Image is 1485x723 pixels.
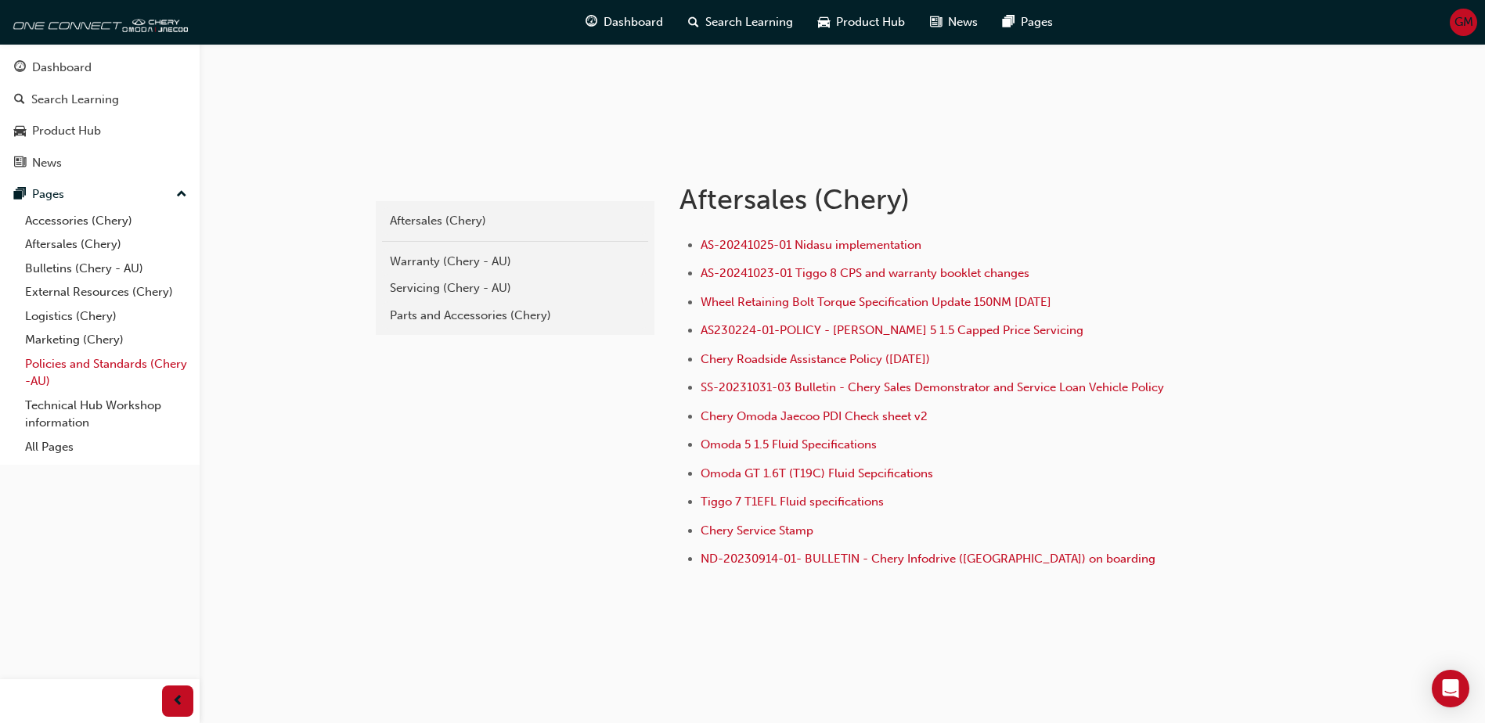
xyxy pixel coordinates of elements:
span: Dashboard [604,13,663,31]
span: prev-icon [172,692,184,711]
span: Pages [1021,13,1053,31]
a: Accessories (Chery) [19,209,193,233]
span: car-icon [818,13,830,32]
span: Search Learning [705,13,793,31]
div: Warranty (Chery - AU) [390,253,640,271]
button: DashboardSearch LearningProduct HubNews [6,50,193,180]
a: Marketing (Chery) [19,328,193,352]
a: Technical Hub Workshop information [19,394,193,435]
a: car-iconProduct Hub [806,6,917,38]
div: Aftersales (Chery) [390,212,640,230]
a: news-iconNews [917,6,990,38]
span: car-icon [14,124,26,138]
a: guage-iconDashboard [573,6,676,38]
a: Wheel Retaining Bolt Torque Specification Update 150NM [DATE] [701,295,1051,309]
div: Servicing (Chery - AU) [390,279,640,297]
button: Pages [6,180,193,209]
span: pages-icon [14,188,26,202]
div: Search Learning [31,91,119,109]
a: Policies and Standards (Chery -AU) [19,352,193,394]
span: Product Hub [836,13,905,31]
a: Logistics (Chery) [19,304,193,329]
a: Dashboard [6,53,193,82]
div: Product Hub [32,122,101,140]
a: Tiggo 7 T1EFL Fluid specifications [701,495,884,509]
a: Chery Service Stamp [701,523,813,538]
a: Aftersales (Chery) [19,232,193,257]
a: search-iconSearch Learning [676,6,806,38]
a: AS-20241025-01 Nidasu implementation [701,238,921,252]
span: guage-icon [586,13,597,32]
a: Omoda 5 1.5 Fluid Specifications [701,437,877,451]
a: Parts and Accessories (Chery) [382,302,648,329]
span: up-icon [176,185,187,205]
a: Warranty (Chery - AU) [382,248,648,275]
h1: Aftersales (Chery) [679,182,1193,217]
a: AS230224-01-POLICY - [PERSON_NAME] 5 1.5 Capped Price Servicing [701,323,1083,337]
a: AS-20241023-01 Tiggo 8 CPS and warranty booklet changes [701,266,1029,280]
a: Chery Roadside Assistance Policy ([DATE]) [701,352,930,366]
a: Aftersales (Chery) [382,207,648,235]
span: GM [1454,13,1473,31]
a: News [6,149,193,178]
div: Parts and Accessories (Chery) [390,307,640,325]
img: oneconnect [8,6,188,38]
a: SS-20231031-03 Bulletin - Chery Sales Demonstrator and Service Loan Vehicle Policy [701,380,1164,394]
a: Bulletins (Chery - AU) [19,257,193,281]
span: news-icon [14,156,26,171]
div: Pages [32,185,64,203]
span: search-icon [688,13,699,32]
a: Omoda GT 1.6T (T19C) Fluid Sepcifications [701,466,933,480]
span: search-icon [14,93,25,107]
a: Servicing (Chery - AU) [382,275,648,302]
div: News [32,154,62,172]
button: GM [1450,9,1477,36]
a: pages-iconPages [990,6,1065,38]
span: news-icon [930,13,942,32]
span: guage-icon [14,61,26,75]
a: ND-20230914-01- BULLETIN - Chery Infodrive ([GEOGRAPHIC_DATA]) on boarding [701,552,1155,566]
div: Dashboard [32,59,92,77]
span: News [948,13,978,31]
a: Search Learning [6,85,193,114]
div: Open Intercom Messenger [1432,670,1469,707]
a: All Pages [19,435,193,459]
a: Product Hub [6,117,193,146]
a: External Resources (Chery) [19,280,193,304]
span: pages-icon [1003,13,1015,32]
a: Chery Omoda Jaecoo PDI Check sheet v2 [701,409,928,423]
